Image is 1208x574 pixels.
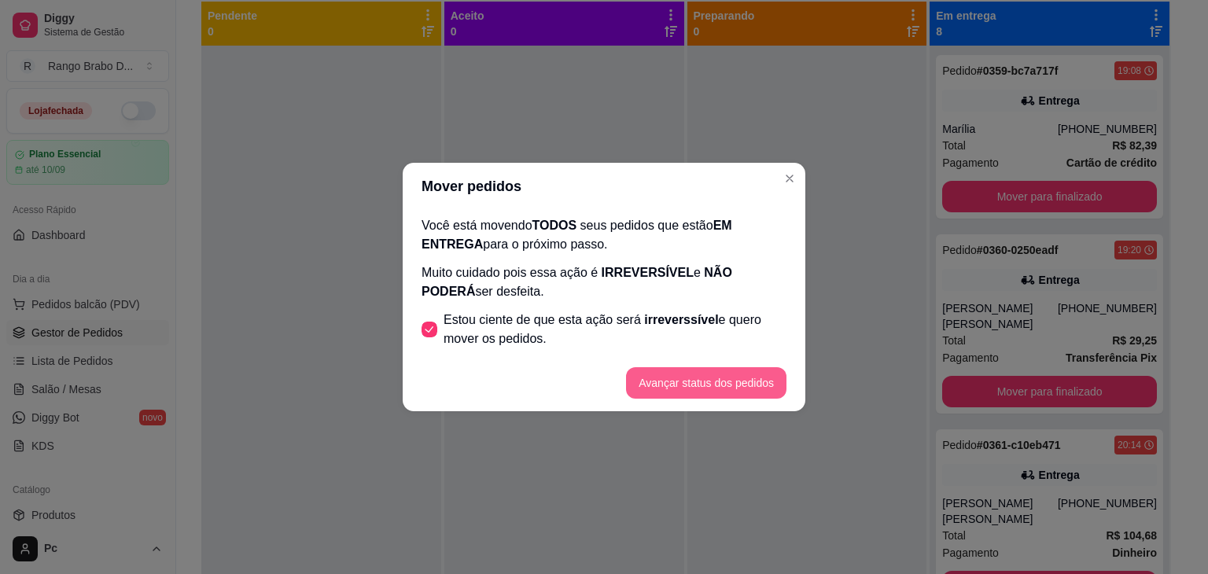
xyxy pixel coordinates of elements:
span: irreverssível [644,313,718,326]
span: TODOS [532,219,577,232]
button: Close [777,166,802,191]
p: Muito cuidado pois essa ação é e ser desfeita. [422,263,786,301]
span: NÃO PODERÁ [422,266,732,298]
span: Estou ciente de que esta ação será e quero mover os pedidos. [444,311,786,348]
p: Você está movendo seus pedidos que estão para o próximo passo. [422,216,786,254]
span: IRREVERSÍVEL [602,266,694,279]
button: Avançar status dos pedidos [626,367,786,399]
header: Mover pedidos [403,163,805,210]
